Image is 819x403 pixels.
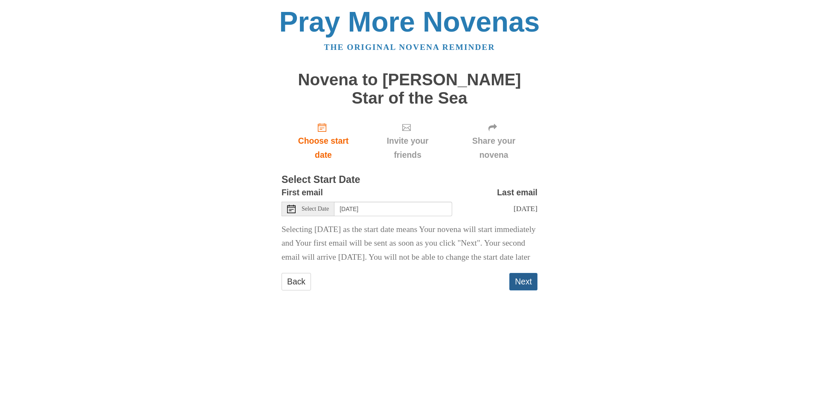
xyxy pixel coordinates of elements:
[282,273,311,290] a: Back
[282,116,365,166] a: Choose start date
[282,223,537,265] p: Selecting [DATE] as the start date means Your novena will start immediately and Your first email ...
[459,134,529,162] span: Share your novena
[497,186,537,200] label: Last email
[282,186,323,200] label: First email
[302,206,329,212] span: Select Date
[282,174,537,186] h3: Select Start Date
[514,204,537,213] span: [DATE]
[374,134,441,162] span: Invite your friends
[334,202,452,216] input: Use the arrow keys to pick a date
[279,6,540,38] a: Pray More Novenas
[450,116,537,166] div: Click "Next" to confirm your start date first.
[365,116,450,166] div: Click "Next" to confirm your start date first.
[282,71,537,107] h1: Novena to [PERSON_NAME] Star of the Sea
[509,273,537,290] button: Next
[324,43,495,52] a: The original novena reminder
[290,134,357,162] span: Choose start date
